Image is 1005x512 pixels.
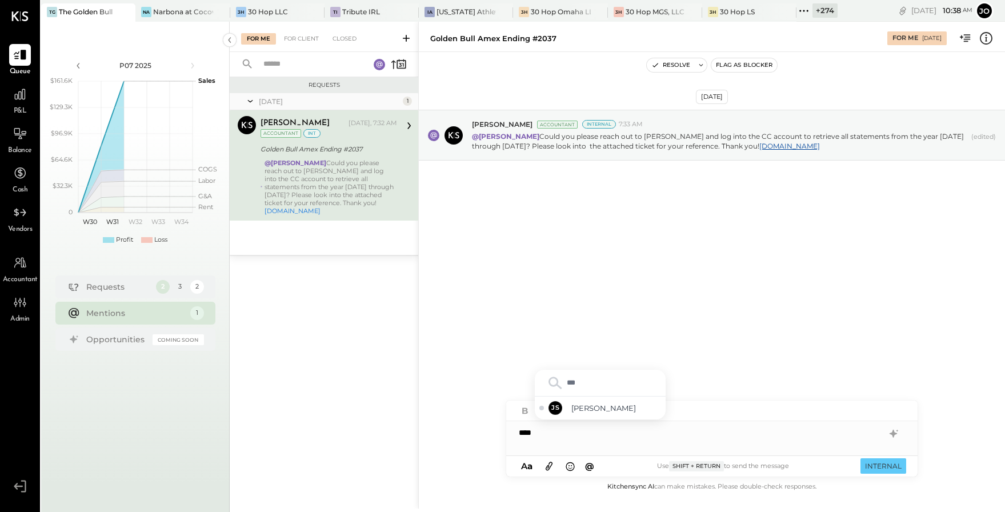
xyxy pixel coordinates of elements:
[911,5,972,16] div: [DATE]
[1,44,39,77] a: Queue
[582,460,598,473] button: @
[518,403,532,418] button: Bold
[173,280,187,294] div: 3
[527,461,532,471] span: a
[1,252,39,285] a: Accountant
[190,306,204,320] div: 1
[265,207,321,215] a: [DOMAIN_NAME]
[403,97,412,106] div: 1
[519,7,529,17] div: 3H
[47,7,57,17] div: TG
[708,7,718,17] div: 3H
[922,34,942,42] div: [DATE]
[8,225,33,235] span: Vendors
[551,403,559,413] span: JS
[303,129,321,138] div: int
[812,3,838,18] div: + 274
[153,7,213,17] div: Narbona at Cocowalk LLC
[327,33,362,45] div: Closed
[647,58,695,72] button: Resolve
[198,177,215,185] text: Labor
[236,7,246,17] div: 3H
[3,275,38,285] span: Accountant
[69,208,73,216] text: 0
[141,7,151,17] div: Na
[198,165,217,173] text: COGS
[330,7,341,17] div: TI
[153,334,204,345] div: Coming Soon
[518,460,536,473] button: Aa
[59,7,113,17] div: The Golden Bull
[472,131,967,151] p: Could you please reach out to [PERSON_NAME] and log into the CC account to retrieve all statement...
[106,218,119,226] text: W31
[50,103,73,111] text: $129.3K
[597,461,849,471] div: Use to send the message
[8,146,32,156] span: Balance
[975,2,994,20] button: Jo
[86,281,150,293] div: Requests
[278,33,325,45] div: For Client
[265,159,326,167] strong: @[PERSON_NAME]
[261,118,330,129] div: [PERSON_NAME]
[10,314,30,325] span: Admin
[248,7,288,17] div: 30 Hop LLC
[174,218,189,226] text: W34
[53,182,73,190] text: $32.3K
[571,403,661,414] span: [PERSON_NAME]
[860,458,906,474] button: INTERNAL
[51,155,73,163] text: $64.6K
[537,121,578,129] div: Accountant
[190,280,204,294] div: 2
[619,120,643,129] span: 7:33 AM
[261,143,394,155] div: Golden Bull Amex Ending #2037
[265,159,397,215] div: Could you please reach out to [PERSON_NAME] and log into the CC account to retrieve all statement...
[1,291,39,325] a: Admin
[50,77,73,85] text: $161.6K
[13,185,27,195] span: Cash
[241,33,276,45] div: For Me
[425,7,435,17] div: IA
[472,119,532,129] span: [PERSON_NAME]
[669,461,724,471] span: Shift + Return
[261,129,301,138] div: Accountant
[156,280,170,294] div: 2
[198,192,212,200] text: G&A
[259,97,400,106] div: [DATE]
[971,133,996,151] span: (edited)
[82,218,97,226] text: W30
[349,119,397,128] div: [DATE], 7:32 AM
[531,7,590,17] div: 30 Hop Omaha LLC
[582,120,616,129] div: Internal
[696,90,728,104] div: [DATE]
[472,132,539,141] strong: @[PERSON_NAME]
[626,7,684,17] div: 30 Hop MGS, LLC
[1,83,39,117] a: P&L
[720,7,755,17] div: 30 Hop LS
[116,235,133,245] div: Profit
[10,67,31,77] span: Queue
[892,34,918,43] div: For Me
[129,218,142,226] text: W32
[585,461,594,471] span: @
[1,162,39,195] a: Cash
[86,307,185,319] div: Mentions
[430,33,556,44] div: Golden Bull Amex Ending #2037
[14,106,27,117] span: P&L
[342,7,380,17] div: Tribute IRL
[1,202,39,235] a: Vendors
[1,123,39,156] a: Balance
[759,142,820,150] a: [DOMAIN_NAME]
[897,5,908,17] div: copy link
[86,334,147,345] div: Opportunities
[151,218,165,226] text: W33
[154,235,167,245] div: Loss
[87,61,184,70] div: P07 2025
[198,77,215,85] text: Sales
[535,397,666,419] div: Select Janvi Soni - Offline
[51,129,73,137] text: $96.9K
[614,7,624,17] div: 3H
[235,81,413,89] div: Requests
[711,58,777,72] button: Flag as Blocker
[198,203,214,211] text: Rent
[437,7,496,17] div: [US_STATE] Athletic Club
